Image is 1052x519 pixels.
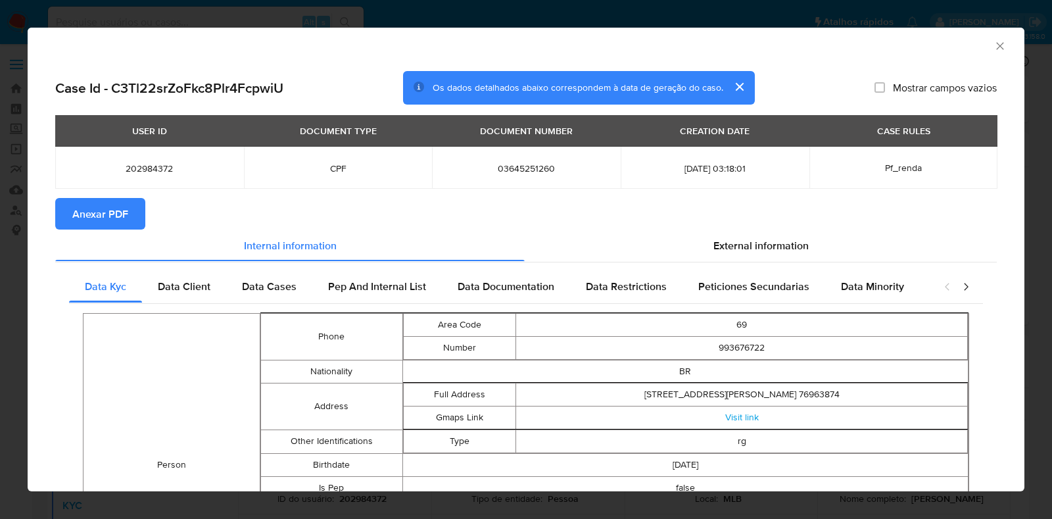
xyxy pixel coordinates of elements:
div: Detailed internal info [69,271,930,303]
button: Fechar a janela [993,39,1005,51]
td: 993676722 [516,336,968,359]
span: Os dados detalhados abaixo correspondem à data de geração do caso. [433,81,723,94]
td: Nationality [261,360,402,383]
a: Visit link [725,410,759,424]
span: Anexar PDF [72,199,128,228]
span: Internal information [244,237,337,253]
span: External information [713,237,809,253]
button: cerrar [723,71,755,103]
div: Detailed info [55,230,997,261]
td: Birthdate [261,453,402,476]
td: Gmaps Link [403,406,516,429]
td: [STREET_ADDRESS][PERSON_NAME] 76963874 [516,383,968,406]
span: 202984372 [71,162,228,174]
td: 69 [516,313,968,336]
td: Type [403,430,516,453]
span: Data Minority [841,279,904,294]
span: Data Documentation [458,279,554,294]
td: [DATE] [402,453,968,476]
td: BR [402,360,968,383]
span: Peticiones Secundarias [698,279,809,294]
div: closure-recommendation-modal [28,28,1024,491]
span: CPF [260,162,417,174]
td: Number [403,336,516,359]
td: Is Pep [261,476,402,499]
td: Area Code [403,313,516,336]
span: Pep And Internal List [328,279,426,294]
h2: Case Id - C3Tl22srZoFkc8Plr4FcpwiU [55,79,283,96]
span: 03645251260 [448,162,605,174]
button: Anexar PDF [55,198,145,230]
span: Data Kyc [85,279,126,294]
span: Data Cases [242,279,297,294]
div: DOCUMENT TYPE [292,120,385,142]
span: Mostrar campos vazios [893,81,997,94]
td: false [402,476,968,499]
div: USER ID [124,120,175,142]
td: Address [261,383,402,430]
div: CASE RULES [869,120,938,142]
input: Mostrar campos vazios [874,82,885,93]
td: rg [516,430,968,453]
span: [DATE] 03:18:01 [636,162,794,174]
span: Pf_renda [885,161,922,174]
td: Phone [261,313,402,360]
td: Other Identifications [261,430,402,453]
span: Data Client [158,279,210,294]
div: DOCUMENT NUMBER [472,120,581,142]
span: Data Restrictions [586,279,667,294]
td: Full Address [403,383,516,406]
div: CREATION DATE [672,120,757,142]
